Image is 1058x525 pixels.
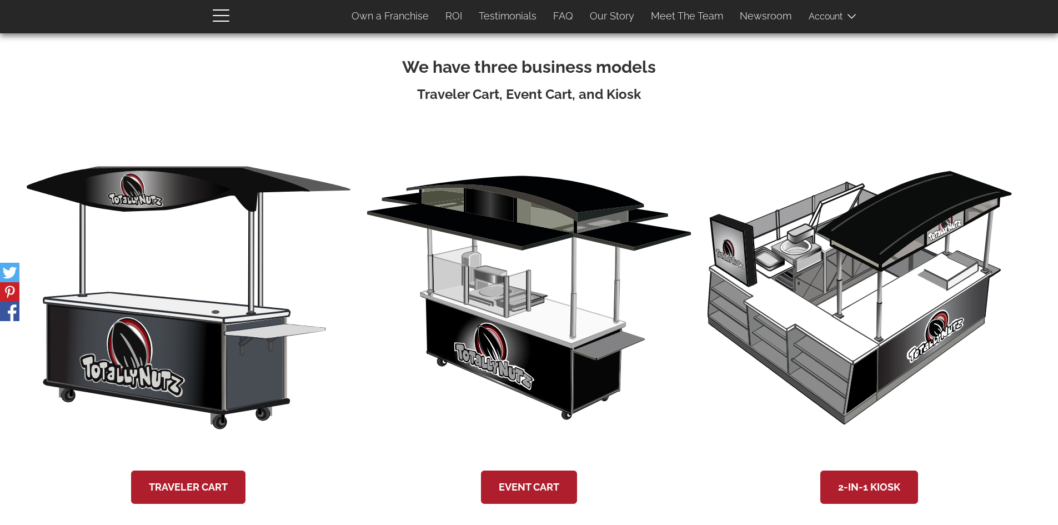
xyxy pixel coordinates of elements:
a: Meet The Team [643,4,731,28]
a: Own a Franchise [343,4,437,28]
a: Testimonials [470,4,545,28]
a: Newsroom [731,4,800,28]
a: Traveler Cart [131,471,245,504]
a: 2-in-1 Kiosk [820,471,918,504]
h2: We have three business models [27,58,1031,76]
img: 8-foot-event-cart.svg [367,143,691,453]
a: Our Story [581,4,643,28]
a: Event Cart [481,471,577,504]
img: 10-x-10-roasted-nut-kiosk.svg [708,143,1031,453]
img: 8-foot-traveler-cart.svg [27,143,350,453]
h3: Traveler Cart, Event Cart, and Kiosk [27,87,1031,102]
a: ROI [437,4,470,28]
a: FAQ [545,4,581,28]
